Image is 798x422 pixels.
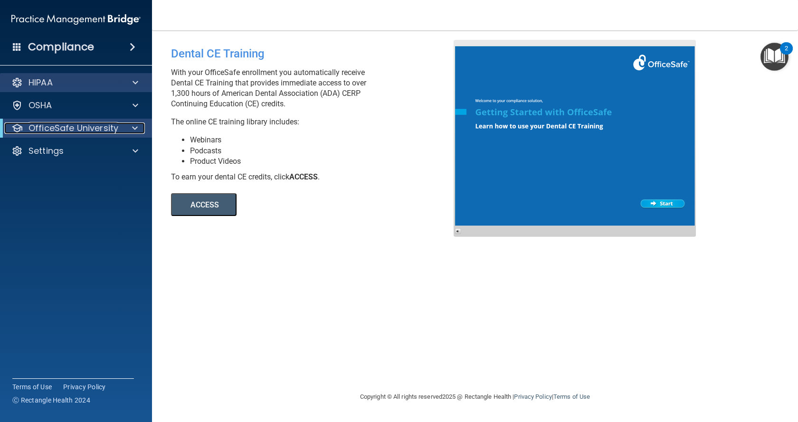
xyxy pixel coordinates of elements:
[12,382,52,392] a: Terms of Use
[289,172,318,181] b: ACCESS
[28,40,94,54] h4: Compliance
[190,156,461,167] li: Product Videos
[28,122,118,134] p: OfficeSafe University
[634,355,787,393] iframe: Drift Widget Chat Controller
[63,382,106,392] a: Privacy Policy
[11,145,138,157] a: Settings
[11,77,138,88] a: HIPAA
[190,135,461,145] li: Webinars
[171,67,461,109] p: With your OfficeSafe enrollment you automatically receive Dental CE Training that provides immedi...
[11,100,138,111] a: OSHA
[11,10,141,29] img: PMB logo
[171,117,461,127] p: The online CE training library includes:
[28,77,53,88] p: HIPAA
[28,100,52,111] p: OSHA
[12,395,90,405] span: Ⓒ Rectangle Health 2024
[171,193,237,216] button: ACCESS
[171,202,431,209] a: ACCESS
[514,393,551,400] a: Privacy Policy
[171,40,461,67] div: Dental CE Training
[760,43,788,71] button: Open Resource Center, 2 new notifications
[28,145,64,157] p: Settings
[553,393,590,400] a: Terms of Use
[785,48,788,61] div: 2
[171,172,461,182] div: To earn your dental CE credits, click .
[190,146,461,156] li: Podcasts
[11,122,138,134] a: OfficeSafe University
[302,382,648,412] div: Copyright © All rights reserved 2025 @ Rectangle Health | |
